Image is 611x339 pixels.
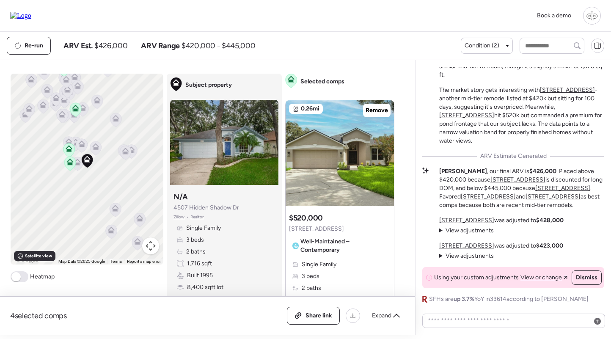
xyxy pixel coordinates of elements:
[526,193,581,200] a: [STREET_ADDRESS]
[461,193,516,200] a: [STREET_ADDRESS]
[536,242,563,249] strong: $423,000
[187,259,212,268] span: 1,716 sqft
[439,242,494,249] a: [STREET_ADDRESS]
[429,295,589,303] span: SFHs are YoY in 33614 according to [PERSON_NAME]
[127,259,161,264] a: Report a map error
[454,295,474,303] span: up 3.7%
[187,283,223,292] span: 8,400 sqft lot
[25,253,52,259] span: Satellite view
[94,41,127,51] span: $426,000
[439,167,604,209] p: , our final ARV is . Placed above $420,000 because is discounted for long DOM, and below $445,000...
[372,311,391,320] span: Expand
[58,259,105,264] span: Map Data ©2025 Google
[439,86,604,145] p: The market story gets interesting with - another mid-tier remodel listed at $420k but sitting for...
[366,106,388,115] span: Remove
[520,273,562,282] span: View or change
[520,273,567,282] a: View or change
[63,41,93,51] span: ARV Est.
[30,273,55,281] span: Heatmap
[439,242,563,250] p: was adjusted to
[303,296,330,304] span: 1,804 sqft
[289,213,323,223] h3: $520,000
[141,41,180,51] span: ARV Range
[10,12,31,19] img: Logo
[439,112,494,119] a: [STREET_ADDRESS]
[186,236,204,244] span: 3 beds
[182,41,255,51] span: $420,000 - $445,000
[480,152,547,160] span: ARV Estimate Generated
[10,311,67,321] span: 4 selected comps
[434,273,519,282] span: Using your custom adjustments
[173,204,239,212] span: 4507 Hidden Shadow Dr
[142,237,159,254] button: Map camera controls
[446,227,494,234] span: View adjustments
[490,176,545,183] a: [STREET_ADDRESS]
[439,252,494,260] summary: View adjustments
[535,185,590,192] a: [STREET_ADDRESS]
[439,217,494,224] a: [STREET_ADDRESS]
[302,284,321,292] span: 2 baths
[439,226,494,235] summary: View adjustments
[529,168,556,175] strong: $426,000
[187,271,213,280] span: Built 1995
[13,254,41,265] img: Google
[537,12,571,19] span: Book a demo
[190,214,204,220] span: Realtor
[13,254,41,265] a: Open this area in Google Maps (opens a new window)
[465,41,499,50] span: Condition (2)
[439,216,564,225] p: was adjusted to
[446,252,494,259] span: View adjustments
[187,295,206,303] span: Garage
[173,214,185,220] span: Zillow
[186,248,206,256] span: 2 baths
[439,168,487,175] strong: [PERSON_NAME]
[186,224,221,232] span: Single Family
[540,86,595,94] a: [STREET_ADDRESS]
[25,41,43,50] span: Re-run
[333,296,345,304] span: + 5%
[302,260,336,269] span: Single Family
[110,259,122,264] a: Terms (opens in new tab)
[576,273,597,282] span: Dismiss
[300,237,387,254] span: Well-Maintained – Contemporary
[300,77,344,86] span: Selected comps
[173,192,188,202] h3: N/A
[536,217,564,224] strong: $428,000
[289,225,344,233] span: [STREET_ADDRESS]
[302,272,319,281] span: 3 beds
[301,105,319,113] span: 0.26mi
[305,311,332,320] span: Share link
[185,81,232,89] span: Subject property
[187,214,189,220] span: •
